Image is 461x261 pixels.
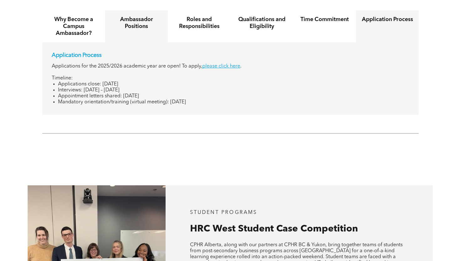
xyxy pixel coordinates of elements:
[190,210,257,215] span: STUDENT PROGRAMS
[52,63,409,69] p: Applications for the 2025/2026 academic year are open! To apply, .
[111,16,162,30] h4: Ambassador Positions
[202,64,240,69] a: please click here
[52,75,409,81] p: Timeline:
[58,99,409,105] li: Mandatory orientation/training (virtual meeting): [DATE]
[362,16,413,23] h4: Application Process
[236,16,288,30] h4: Qualifications and Eligibility
[58,81,409,87] li: Applications close: [DATE]
[58,93,409,99] li: Appointment letters shared: [DATE]
[48,16,99,37] h4: Why Become a Campus Ambassador?
[58,87,409,93] li: Interviews: [DATE] – [DATE]
[173,16,225,30] h4: Roles and Responsibilities
[190,224,358,234] span: HRC West Student Case Competition
[52,52,409,59] p: Application Process
[299,16,350,23] h4: Time Commitment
